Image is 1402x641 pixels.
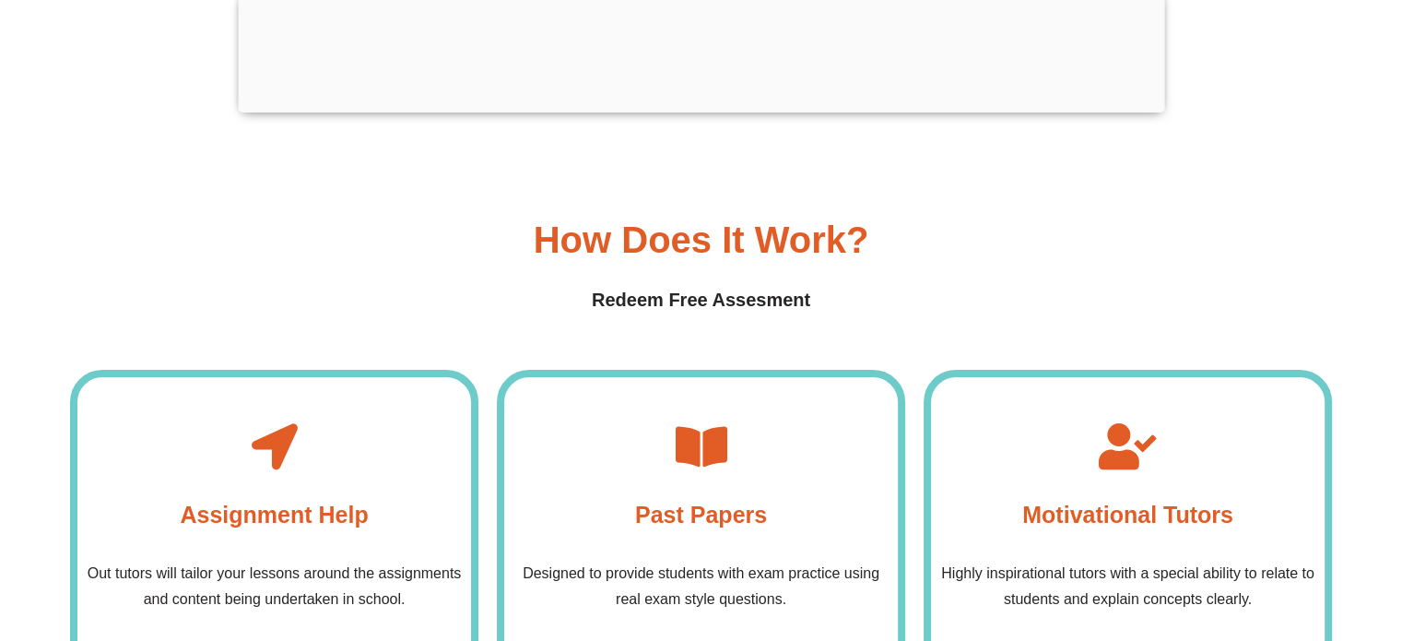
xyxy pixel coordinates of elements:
iframe: Chat Widget [1095,433,1402,641]
p: Highly inspirational tutors with a special ability to relate to students and explain concepts cle... [940,561,1315,612]
h4: Redeem Free Assesment [70,286,1332,315]
p: Out tutors will tailor your lessons around the assignments and content being undertaken in school. [87,561,462,612]
h4: Motivational Tutors [1022,496,1233,533]
h4: Assignment Help [180,496,368,533]
p: Designed to provide students with exam practice using real exam style questions. [513,561,889,612]
h4: Past Papers [635,496,767,533]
